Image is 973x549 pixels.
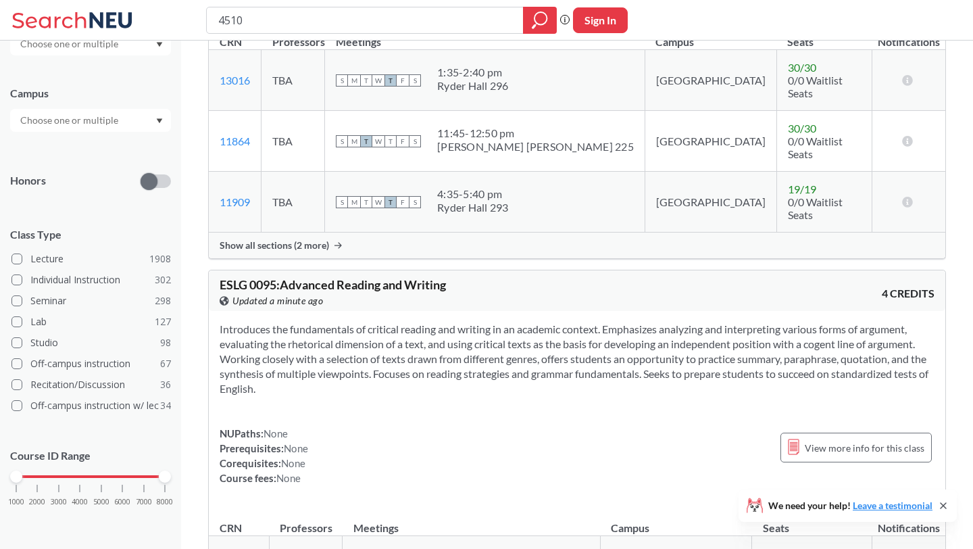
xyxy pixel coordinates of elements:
[160,398,171,413] span: 34
[51,498,67,506] span: 3000
[261,172,325,233] td: TBA
[220,135,250,147] a: 11864
[220,521,242,535] div: CRN
[788,195,843,221] span: 0/0 Waitlist Seats
[409,74,421,87] span: S
[11,292,171,310] label: Seminar
[437,140,634,153] div: [PERSON_NAME] [PERSON_NAME] 225
[853,500,932,511] a: Leave a testimonial
[14,112,127,128] input: Choose one or multiple
[360,74,372,87] span: T
[397,196,409,208] span: F
[645,50,776,111] td: [GEOGRAPHIC_DATA]
[10,86,171,101] div: Campus
[11,397,171,414] label: Off-campus instruction w/ lec
[160,377,171,392] span: 36
[261,50,325,111] td: TBA
[209,233,945,258] div: Show all sections (2 more)
[805,439,924,456] span: View more info for this class
[155,293,171,308] span: 298
[384,135,397,147] span: T
[220,239,329,252] span: Show all sections (2 more)
[156,118,163,124] svg: Dropdown arrow
[336,74,348,87] span: S
[11,271,171,289] label: Individual Instruction
[160,335,171,350] span: 98
[155,314,171,329] span: 127
[409,135,421,147] span: S
[155,272,171,287] span: 302
[788,61,816,74] span: 30 / 30
[114,498,130,506] span: 6000
[11,250,171,268] label: Lecture
[645,111,776,172] td: [GEOGRAPHIC_DATA]
[600,507,752,536] th: Campus
[136,498,152,506] span: 7000
[343,507,601,536] th: Meetings
[409,196,421,208] span: S
[397,74,409,87] span: F
[336,196,348,208] span: S
[269,507,342,536] th: Professors
[788,122,816,135] span: 30 / 30
[372,74,384,87] span: W
[437,187,509,201] div: 4:35 - 5:40 pm
[11,355,171,373] label: Off-campus instruction
[11,334,171,352] label: Studio
[284,442,308,454] span: None
[573,7,628,33] button: Sign In
[14,36,127,52] input: Choose one or multiple
[372,196,384,208] span: W
[11,376,171,393] label: Recitation/Discussion
[157,498,173,506] span: 8000
[220,195,250,208] a: 11909
[384,196,397,208] span: T
[232,293,323,308] span: Updated a minute ago
[384,74,397,87] span: T
[788,74,843,99] span: 0/0 Waitlist Seats
[788,183,816,195] span: 19 / 19
[10,109,171,132] div: Dropdown arrow
[437,201,509,214] div: Ryder Hall 293
[348,196,360,208] span: M
[10,227,171,242] span: Class Type
[149,252,171,266] span: 1908
[523,7,557,34] div: magnifying glass
[72,498,88,506] span: 4000
[281,457,305,469] span: None
[437,126,634,140] div: 11:45 - 12:50 pm
[437,79,509,93] div: Ryder Hall 296
[532,11,548,30] svg: magnifying glass
[217,9,514,32] input: Class, professor, course number, "phrase"
[348,135,360,147] span: M
[220,74,250,87] a: 13016
[29,498,45,506] span: 2000
[11,313,171,331] label: Lab
[437,66,509,79] div: 1:35 - 2:40 pm
[8,498,24,506] span: 1000
[220,322,934,396] section: Introduces the fundamentals of critical reading and writing in an academic context. Emphasizes an...
[336,135,348,147] span: S
[156,42,163,47] svg: Dropdown arrow
[160,356,171,371] span: 67
[645,172,776,233] td: [GEOGRAPHIC_DATA]
[348,74,360,87] span: M
[397,135,409,147] span: F
[10,173,46,189] p: Honors
[276,472,301,484] span: None
[372,135,384,147] span: W
[768,501,932,510] span: We need your help!
[220,426,308,485] div: NUPaths: Prerequisites: Corequisites: Course fees:
[360,196,372,208] span: T
[261,111,325,172] td: TBA
[10,32,171,55] div: Dropdown arrow
[220,277,446,292] span: ESLG 0095 : Advanced Reading and Writing
[788,135,843,160] span: 0/0 Waitlist Seats
[10,448,171,464] p: Course ID Range
[882,286,934,301] span: 4 CREDITS
[360,135,372,147] span: T
[220,34,242,49] div: CRN
[264,427,288,439] span: None
[93,498,109,506] span: 5000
